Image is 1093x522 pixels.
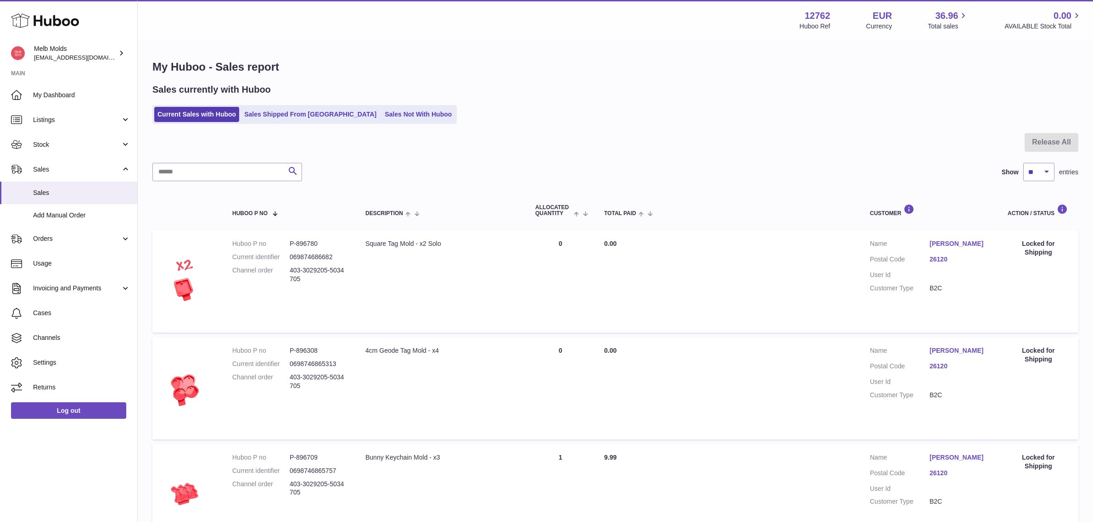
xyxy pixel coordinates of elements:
[526,230,595,333] td: 0
[870,271,930,279] dt: User Id
[930,391,989,400] dd: B2C
[930,255,989,264] a: 26120
[11,402,126,419] a: Log out
[152,60,1078,74] h1: My Huboo - Sales report
[870,204,989,217] div: Customer
[930,346,989,355] a: [PERSON_NAME]
[930,469,989,478] a: 26120
[930,453,989,462] a: [PERSON_NAME]
[930,362,989,371] a: 26120
[365,211,403,217] span: Description
[870,362,930,373] dt: Postal Code
[604,347,617,354] span: 0.00
[1008,204,1069,217] div: Action / Status
[870,391,930,400] dt: Customer Type
[290,360,347,368] dd: 0698746865313
[290,266,347,283] dd: 403-3029205-5034705
[232,253,290,261] dt: Current identifier
[866,22,892,31] div: Currency
[930,497,989,506] dd: B2C
[232,466,290,475] dt: Current identifier
[805,10,830,22] strong: 12762
[290,239,347,248] dd: P-896780
[870,239,930,250] dt: Name
[241,107,380,122] a: Sales Shipped From [GEOGRAPHIC_DATA]
[33,234,121,243] span: Orders
[870,255,930,266] dt: Postal Code
[381,107,455,122] a: Sales Not With Huboo
[870,346,930,357] dt: Name
[873,10,892,22] strong: EUR
[870,497,930,506] dt: Customer Type
[535,205,572,217] span: ALLOCATED Quantity
[290,373,347,390] dd: 403-3029205-5034705
[33,211,130,220] span: Add Manual Order
[290,346,347,355] dd: P-896308
[232,346,290,355] dt: Huboo P no
[870,284,930,293] dt: Customer Type
[1008,346,1069,364] div: Locked for Shipping
[365,346,517,355] div: 4cm Geode Tag Mold - x4
[152,83,271,96] h2: Sales currently with Huboo
[928,22,969,31] span: Total sales
[33,91,130,100] span: My Dashboard
[33,189,130,197] span: Sales
[1059,168,1078,177] span: entries
[232,373,290,390] dt: Channel order
[1004,10,1082,31] a: 0.00 AVAILABLE Stock Total
[604,240,617,247] span: 0.00
[232,211,268,217] span: Huboo P no
[33,140,121,149] span: Stock
[870,484,930,493] dt: User Id
[1004,22,1082,31] span: AVAILABLE Stock Total
[1008,453,1069,471] div: Locked for Shipping
[232,266,290,283] dt: Channel order
[162,346,207,428] img: 127621699454364.jpg
[33,116,121,124] span: Listings
[1054,10,1071,22] span: 0.00
[290,453,347,462] dd: P-896709
[34,44,117,62] div: Melb Molds
[930,239,989,248] a: [PERSON_NAME]
[604,454,617,461] span: 9.99
[162,239,207,321] img: 127621699455536.jpg
[34,54,135,61] span: [EMAIL_ADDRESS][DOMAIN_NAME]
[290,480,347,497] dd: 403-3029205-5034705
[33,358,130,367] span: Settings
[232,480,290,497] dt: Channel order
[33,383,130,392] span: Returns
[604,211,636,217] span: Total paid
[928,10,969,31] a: 36.96 Total sales
[232,360,290,368] dt: Current identifier
[33,165,121,174] span: Sales
[935,10,958,22] span: 36.96
[232,453,290,462] dt: Huboo P no
[1002,168,1019,177] label: Show
[526,337,595,439] td: 0
[232,239,290,248] dt: Huboo P no
[870,453,930,464] dt: Name
[33,259,130,268] span: Usage
[290,253,347,261] dd: 069874686682
[33,284,121,293] span: Invoicing and Payments
[930,284,989,293] dd: B2C
[11,46,25,60] img: internalAdmin-12762@internal.huboo.com
[33,309,130,317] span: Cases
[33,333,130,342] span: Channels
[800,22,830,31] div: Huboo Ref
[154,107,239,122] a: Current Sales with Huboo
[870,469,930,480] dt: Postal Code
[290,466,347,475] dd: 0698746865757
[365,453,517,462] div: Bunny Keychain Mold - x3
[365,239,517,248] div: Square Tag Mold - x2 Solo
[1008,239,1069,257] div: Locked for Shipping
[870,378,930,386] dt: User Id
